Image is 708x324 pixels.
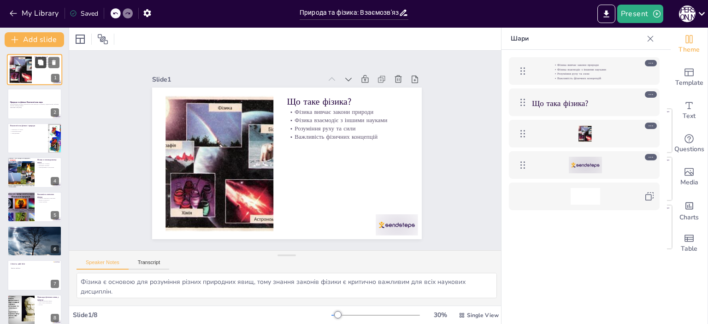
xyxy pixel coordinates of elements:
font: Шари [511,34,529,43]
p: Термодинаміка в технологіях [37,166,59,168]
button: Ю [PERSON_NAME] [679,5,696,23]
font: Розуміння руху та сили [557,71,590,76]
p: Нові технології [10,230,59,232]
p: Принципи механіки [37,165,59,167]
strong: Природа та фізика: Взаємозв'язок наук [10,100,43,103]
button: My Library [7,6,63,21]
font: Що така фізика? [532,98,589,109]
p: Що таке фізика? [287,95,408,107]
span: Media [680,177,698,188]
span: Text [683,111,696,121]
p: Звук та його властивості [37,302,59,304]
p: Фізика взаємодіє з іншими науками [287,116,408,124]
span: Single View [467,312,499,319]
span: Table [681,244,697,254]
span: Position [97,34,108,45]
p: Технології та фізика [37,163,59,165]
p: Важливість вивчення фізики [37,193,59,198]
div: 4 [51,177,59,185]
p: Розуміння руху та сили [287,124,408,133]
button: Duplicate Slide [35,57,46,68]
div: Slide 1 / 8 [73,311,331,319]
div: Add ready made slides [671,61,708,94]
div: Slide 1 [152,75,322,84]
div: 5 [7,192,62,222]
div: 6 [7,226,62,256]
p: Взаємозв'язок фізики і природи [10,124,46,127]
div: 2 [7,88,62,119]
span: Charts [679,212,699,223]
textarea: Фізика є основою для розуміння різних природних явищ, тому знання законів фізики є критично важли... [77,273,497,298]
p: Астрономічні дослідження [10,233,59,235]
p: Світло як фізичне явище [37,300,59,302]
p: Дослідження в квантовій фізиці [10,231,59,233]
span: Questions [674,144,704,154]
p: Ця презентація розглядає взаємозв'язок між природою та фізикою, підкреслюючи, як фізика пояснює п... [10,103,59,106]
button: Export to PowerPoint [597,5,615,23]
p: Фізика взаємодіє з іншими науками [35,60,59,62]
p: Розвиток критичного мислення [37,197,59,199]
div: Layout [73,32,88,47]
font: Важливість фізичних концепцій [557,76,601,80]
div: https://cdn.sendsteps.com/images/slides/2025_07_09_05_38-WcPVEqKl5aO6WYV-.jpeg [509,120,660,147]
p: Розуміння руху та сили [35,62,59,64]
p: Важливість фізичних концепцій [287,133,408,141]
div: 1 [7,54,62,85]
div: 2 [51,108,59,117]
div: Add images, graphics, shapes or video [671,160,708,194]
div: 3 [51,142,59,151]
p: Що таке фізика? [35,56,59,59]
p: Майбутнє фізики та природи [10,227,59,230]
p: Гравітація та її вплив [10,129,46,130]
button: Delete Slide [48,57,59,68]
p: Рух тіл [37,304,59,306]
span: Theme [678,45,700,55]
div: https://cdn.sendsteps.com/images/logo/sendsteps_logo_white.pnghttps://cdn.sendsteps.com/images/lo... [509,151,660,179]
div: Фізика вивчає закони природиФізика взаємодіє з іншими наукамиРозуміння руху та силиВажливість фіз... [509,57,660,85]
div: 6 [51,245,59,253]
div: 1 [51,74,59,82]
div: Що така фізика? [509,88,660,116]
p: Термодинаміка [10,132,46,134]
div: 30 % [429,311,451,319]
div: Add charts and graphs [671,194,708,227]
p: Фізика вивчає закони природи [35,58,59,60]
span: Click to add text [11,267,20,269]
div: Add text boxes [671,94,708,127]
button: Transcript [129,259,170,270]
div: Ю [PERSON_NAME] [679,6,696,22]
div: Change the overall theme [671,28,708,61]
font: Фізика взаємодіє з іншими науками [557,67,606,71]
p: Приклади фізичних явищ у природі [37,296,59,301]
div: Saved [70,9,98,18]
p: Електромагнетизм [10,130,46,132]
input: Insert title [300,6,399,19]
font: Фізика вивчає закони природи [557,63,599,67]
div: 8 [51,314,59,322]
div: 3 [7,123,62,153]
p: Фізика вивчає закони природи [287,107,408,116]
button: Speaker Notes [77,259,129,270]
div: 4 [7,157,62,188]
p: Generated with [URL] [10,106,59,108]
p: Вплив на технології [37,199,59,201]
p: Аналіз проблем [37,201,59,203]
div: 5 [51,211,59,219]
span: Template [675,78,703,88]
p: Важливість фізичних концепцій [35,63,59,65]
div: 7 [7,260,62,290]
button: Add slide [5,32,64,47]
div: Add a table [671,227,708,260]
div: 7 [51,280,59,288]
div: Get real-time input from your audience [671,127,708,160]
p: Фізика в повсякденному житті [37,159,59,164]
span: Click to add title [11,263,25,265]
button: Present [617,5,663,23]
